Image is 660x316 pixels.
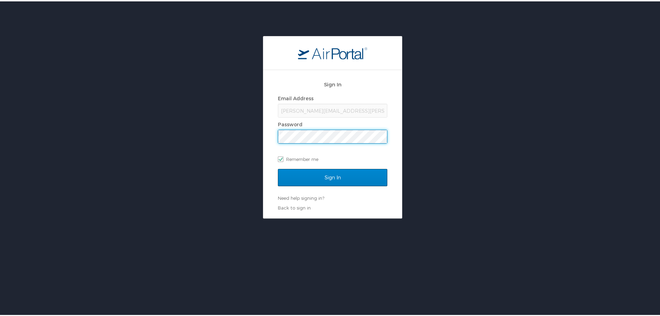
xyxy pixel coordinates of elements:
[278,168,387,185] input: Sign In
[278,204,311,209] a: Back to sign in
[278,120,302,126] label: Password
[278,153,387,163] label: Remember me
[298,45,367,58] img: logo
[278,94,314,100] label: Email Address
[278,79,387,87] h2: Sign In
[278,194,324,199] a: Need help signing in?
